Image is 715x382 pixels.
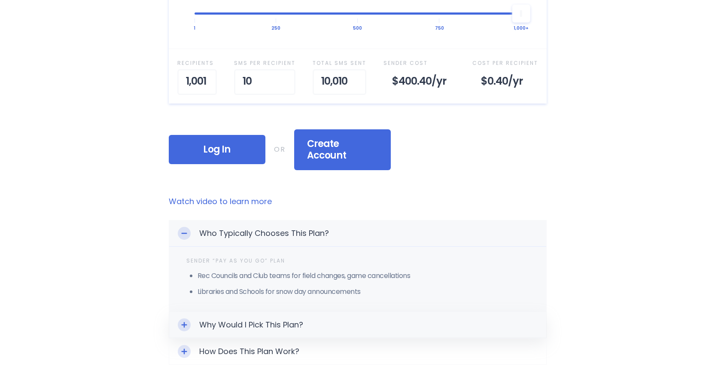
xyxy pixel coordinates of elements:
div: Toggle ExpandHow Does This Plan Work? [169,339,546,364]
div: Create Account [294,129,391,170]
div: SMS per Recipient [234,58,295,69]
div: Sender “Pay As You Go” Plan [186,255,529,266]
div: Sender Cost [383,58,455,69]
div: $400.40 /yr [383,69,455,95]
li: Rec Councils and Club teams for field changes, game cancellations [198,271,529,281]
div: 1,001 [177,69,217,95]
div: 10,010 [313,69,366,95]
li: Libraries and Schools for snow day announcements [198,287,529,297]
div: Toggle Expand [178,345,191,358]
div: $0.40 /yr [472,69,538,95]
div: Cost Per Recipient [472,58,538,69]
a: Watch video to learn more [169,196,547,207]
div: Toggle Expand [178,318,191,331]
div: OR [274,144,286,155]
span: Create Account [307,138,378,162]
div: Toggle ExpandWho Typically Chooses This Plan? [169,220,546,247]
div: 10 [234,69,295,95]
div: Toggle ExpandWhy Would I Pick This Plan? [169,312,546,338]
div: Log In [169,135,265,164]
div: Toggle Expand [178,227,191,240]
div: Total SMS Sent [313,58,366,69]
div: Recipient s [177,58,217,69]
span: Log In [182,144,253,156]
